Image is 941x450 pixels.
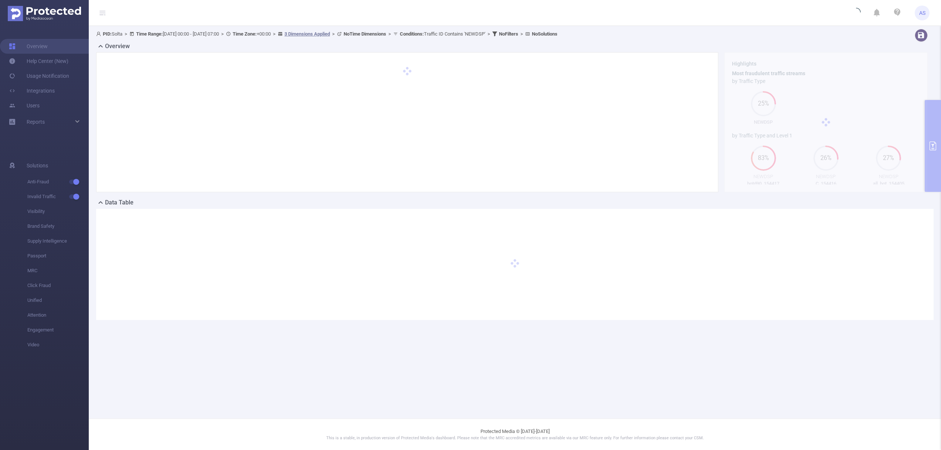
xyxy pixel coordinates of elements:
[400,31,485,37] span: Traffic ID Contains 'NEWDSP'
[27,158,48,173] span: Solutions
[9,39,48,54] a: Overview
[386,31,393,37] span: >
[96,31,103,36] i: icon: user
[9,83,55,98] a: Integrations
[27,249,89,263] span: Passport
[27,189,89,204] span: Invalid Traffic
[9,69,69,83] a: Usage Notification
[9,98,40,113] a: Users
[105,42,130,51] h2: Overview
[27,323,89,337] span: Engagement
[27,219,89,234] span: Brand Safety
[499,31,518,37] b: No Filters
[27,174,89,189] span: Anti-Fraud
[122,31,129,37] span: >
[107,435,923,441] p: This is a stable, in production version of Protected Media's dashboard. Please note that the MRC ...
[27,114,45,129] a: Reports
[103,31,112,37] b: PID:
[518,31,525,37] span: >
[485,31,492,37] span: >
[96,31,557,37] span: Solta [DATE] 00:00 - [DATE] 07:00 +00:00
[27,204,89,219] span: Visibility
[27,308,89,323] span: Attention
[284,31,330,37] u: 3 Dimensions Applied
[136,31,163,37] b: Time Range:
[330,31,337,37] span: >
[8,6,81,21] img: Protected Media
[27,278,89,293] span: Click Fraud
[27,234,89,249] span: Supply Intelligence
[852,8,861,18] i: icon: loading
[532,31,557,37] b: No Solutions
[233,31,257,37] b: Time Zone:
[400,31,424,37] b: Conditions :
[919,6,925,20] span: AS
[9,54,68,69] a: Help Center (New)
[344,31,386,37] b: No Time Dimensions
[105,198,134,207] h2: Data Table
[89,419,941,450] footer: Protected Media © [DATE]-[DATE]
[271,31,278,37] span: >
[27,263,89,278] span: MRC
[27,119,45,125] span: Reports
[27,337,89,352] span: Video
[219,31,226,37] span: >
[27,293,89,308] span: Unified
